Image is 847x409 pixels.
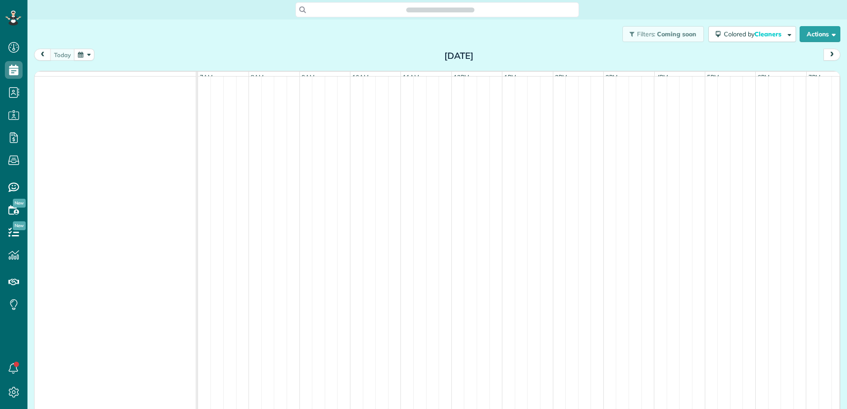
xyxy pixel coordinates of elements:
[800,26,840,42] button: Actions
[754,30,783,38] span: Cleaners
[502,73,518,81] span: 1pm
[756,73,771,81] span: 6pm
[452,73,471,81] span: 12pm
[724,30,785,38] span: Colored by
[657,30,697,38] span: Coming soon
[198,73,214,81] span: 7am
[350,73,370,81] span: 10am
[655,73,670,81] span: 4pm
[637,30,656,38] span: Filters:
[553,73,569,81] span: 2pm
[50,49,75,61] button: today
[604,73,619,81] span: 3pm
[34,49,51,61] button: prev
[401,73,421,81] span: 11am
[807,73,822,81] span: 7pm
[404,51,514,61] h2: [DATE]
[13,221,26,230] span: New
[13,199,26,208] span: New
[415,5,465,14] span: Search ZenMaid…
[824,49,840,61] button: next
[708,26,796,42] button: Colored byCleaners
[300,73,316,81] span: 9am
[249,73,265,81] span: 8am
[705,73,721,81] span: 5pm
